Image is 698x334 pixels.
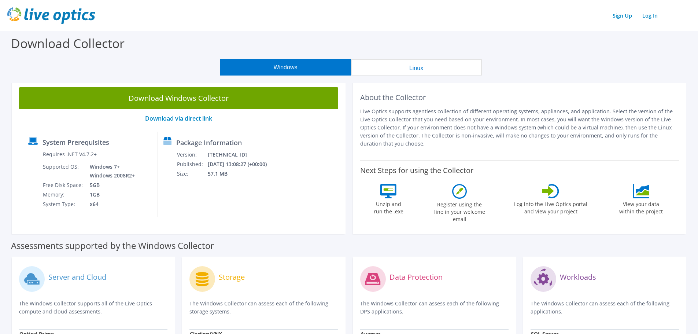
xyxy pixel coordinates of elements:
[84,199,136,209] td: x64
[177,159,207,169] td: Published:
[19,300,167,316] p: The Windows Collector supports all of the Live Optics compute and cloud assessments.
[43,180,84,190] td: Free Disk Space:
[84,162,136,180] td: Windows 7+ Windows 2008R2+
[84,190,136,199] td: 1GB
[560,274,596,281] label: Workloads
[11,242,214,249] label: Assessments supported by the Windows Collector
[177,150,207,159] td: Version:
[432,199,487,223] label: Register using the line in your welcome email
[609,10,636,21] a: Sign Up
[43,199,84,209] td: System Type:
[360,107,679,148] p: Live Optics supports agentless collection of different operating systems, appliances, and applica...
[514,198,588,215] label: Log into the Live Optics portal and view your project
[207,169,276,179] td: 57.1 MB
[145,114,212,122] a: Download via direct link
[7,7,95,24] img: live_optics_svg.svg
[360,166,473,175] label: Next Steps for using the Collector
[639,10,661,21] a: Log In
[189,300,338,316] p: The Windows Collector can assess each of the following storage systems.
[614,198,667,215] label: View your data within the project
[48,274,106,281] label: Server and Cloud
[11,35,125,52] label: Download Collector
[360,93,679,102] h2: About the Collector
[220,59,351,76] button: Windows
[43,190,84,199] td: Memory:
[207,159,276,169] td: [DATE] 13:08:27 (+00:00)
[219,274,245,281] label: Storage
[389,274,443,281] label: Data Protection
[84,180,136,190] td: 5GB
[351,59,482,76] button: Linux
[43,139,109,146] label: System Prerequisites
[207,150,276,159] td: [TECHNICAL_ID]
[43,151,97,158] label: Requires .NET V4.7.2+
[43,162,84,180] td: Supported OS:
[531,300,679,316] p: The Windows Collector can assess each of the following applications.
[177,169,207,179] td: Size:
[176,139,242,146] label: Package Information
[19,87,338,109] a: Download Windows Collector
[372,198,405,215] label: Unzip and run the .exe
[360,300,509,316] p: The Windows Collector can assess each of the following DPS applications.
